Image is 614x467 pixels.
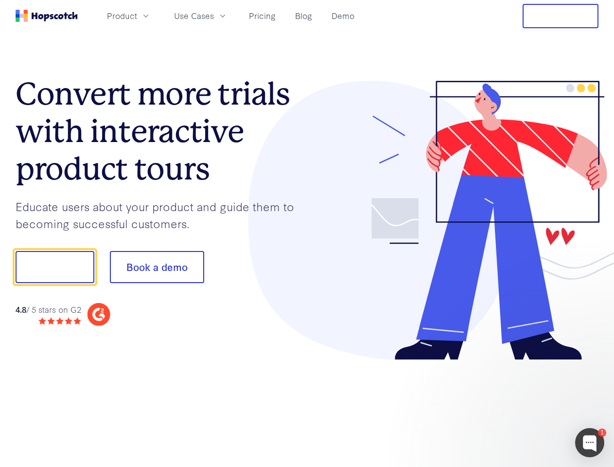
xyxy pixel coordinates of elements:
a: Pricing [245,8,280,24]
span: Use Cases [174,10,214,22]
p: Educate users about your product and guide them to becoming successful customers. [16,198,307,232]
div: 1 [598,429,606,437]
span: Product [107,10,137,22]
button: Free Trial [523,4,598,28]
button: Book a demo [110,251,204,283]
button: Product [101,8,157,24]
button: Use Cases [168,8,233,24]
strong: 4.8 [16,304,26,315]
a: Blog [291,8,316,24]
a: Demo [328,8,358,24]
div: / 5 stars on G2 [16,304,81,316]
button: Show me! [16,251,94,283]
a: Home [16,10,78,22]
h1: Convert more trials with interactive product tours [16,75,307,187]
